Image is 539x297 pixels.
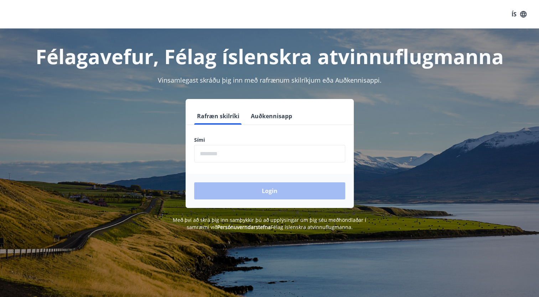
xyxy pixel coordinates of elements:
[194,136,345,144] label: Sími
[173,217,366,230] span: Með því að skrá þig inn samþykkir þú að upplýsingar um þig séu meðhöndlaðar í samræmi við Félag í...
[194,108,242,125] button: Rafræn skilríki
[217,224,271,230] a: Persónuverndarstefna
[158,76,382,84] span: Vinsamlegast skráðu þig inn með rafrænum skilríkjum eða Auðkennisappi.
[508,8,530,21] button: ÍS
[22,43,518,70] h1: Félagavefur, Félag íslenskra atvinnuflugmanna
[248,108,295,125] button: Auðkennisapp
